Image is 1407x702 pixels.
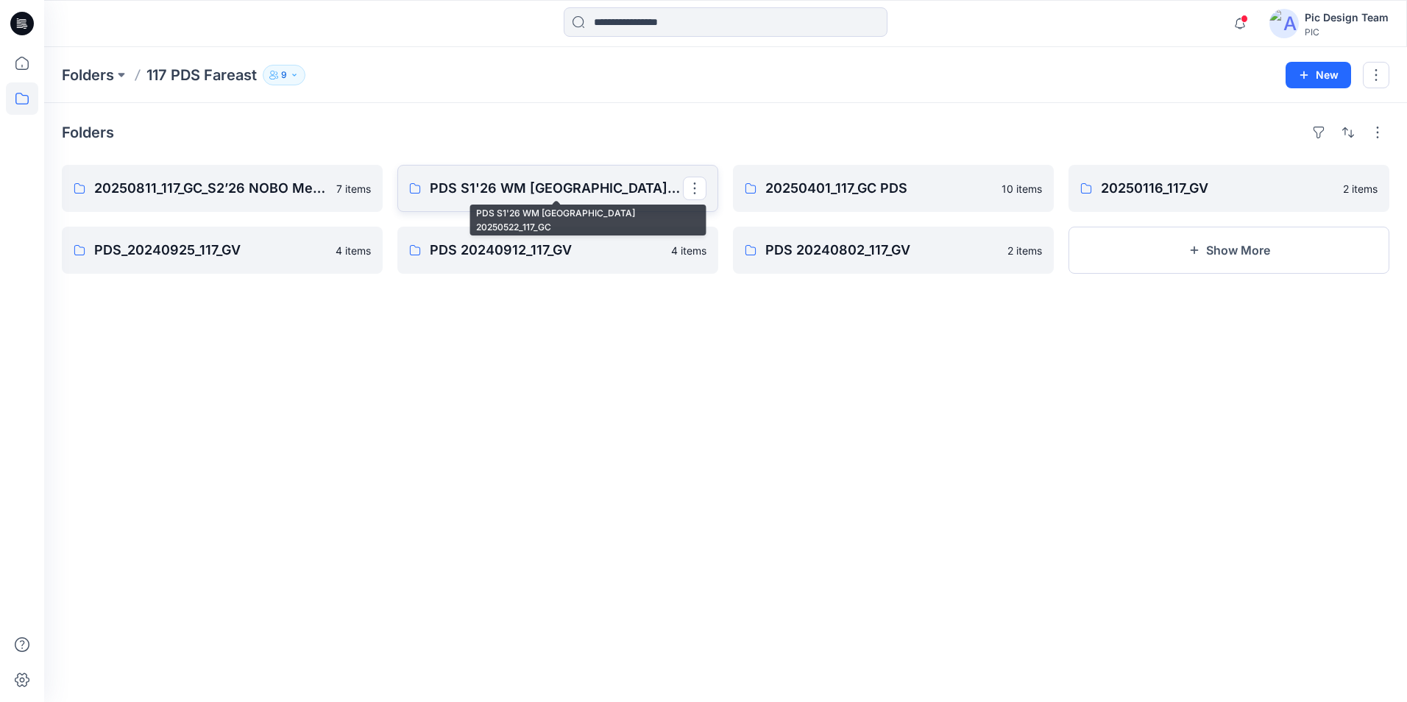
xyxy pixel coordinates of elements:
button: 9 [263,65,305,85]
a: Folders [62,65,114,85]
a: 20250401_117_GC PDS10 items [733,165,1054,212]
p: 2 items [1007,243,1042,258]
p: PDS 20240912_117_GV [430,240,662,260]
a: 20250811_117_GC_S2’26 NOBO Men’s7 items [62,165,383,212]
p: 20250811_117_GC_S2’26 NOBO Men’s [94,178,327,199]
p: PDS 20240802_117_GV [765,240,999,260]
button: Show More [1068,227,1389,274]
img: avatar [1269,9,1299,38]
p: 2 items [1343,181,1378,196]
button: New [1286,62,1351,88]
p: PDS_20240925_117_GV [94,240,327,260]
p: 4 items [671,243,706,258]
div: PIC [1305,26,1389,38]
p: 20250116_117_GV [1101,178,1334,199]
a: PDS_20240925_117_GV4 items [62,227,383,274]
p: PDS S1'26 WM [GEOGRAPHIC_DATA] 20250522_117_GC [430,178,683,199]
a: PDS 20240802_117_GV2 items [733,227,1054,274]
p: 10 items [1002,181,1042,196]
p: 7 items [336,181,371,196]
p: 20250401_117_GC PDS [765,178,993,199]
p: 9 [281,67,287,83]
p: 4 items [336,243,371,258]
a: PDS S1'26 WM [GEOGRAPHIC_DATA] 20250522_117_GC [397,165,718,212]
p: 117 PDS Fareast [146,65,257,85]
a: PDS 20240912_117_GV4 items [397,227,718,274]
div: Pic Design Team [1305,9,1389,26]
h4: Folders [62,124,114,141]
a: 20250116_117_GV2 items [1068,165,1389,212]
